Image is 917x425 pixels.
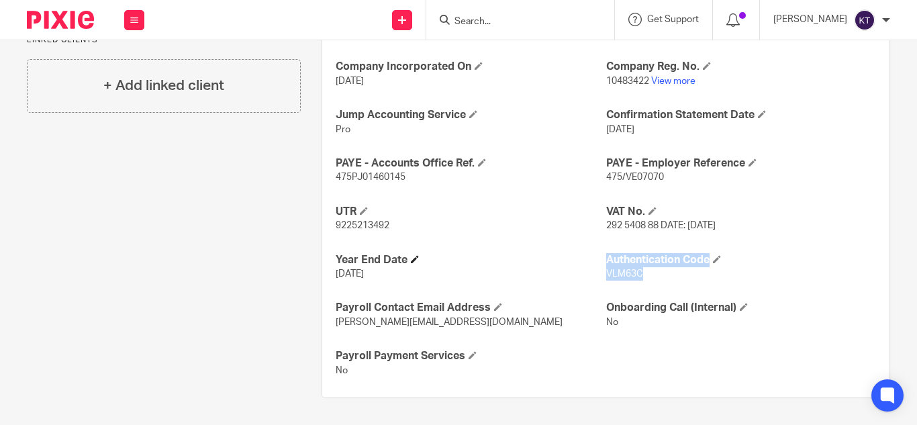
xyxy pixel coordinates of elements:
span: [PERSON_NAME][EMAIL_ADDRESS][DOMAIN_NAME] [336,318,563,327]
span: [DATE] [336,269,364,279]
h4: Jump Accounting Service [336,108,606,122]
h4: VAT No. [606,205,876,219]
h4: Confirmation Statement Date [606,108,876,122]
span: VLM63C [606,269,643,279]
span: 9225213492 [336,221,389,230]
span: [DATE] [336,77,364,86]
h4: UTR [336,205,606,219]
h4: Year End Date [336,253,606,267]
img: Pixie [27,11,94,29]
h4: PAYE - Employer Reference [606,156,876,171]
h4: + Add linked client [103,75,224,96]
h4: Payroll Payment Services [336,349,606,363]
span: Pro [336,125,350,134]
span: 475PJ01460145 [336,173,405,182]
h4: Onboarding Call (Internal) [606,301,876,315]
h4: Authentication Code [606,253,876,267]
h4: Company Reg. No. [606,60,876,74]
h4: PAYE - Accounts Office Ref. [336,156,606,171]
img: svg%3E [854,9,875,31]
input: Search [453,16,574,28]
span: Get Support [647,15,699,24]
span: No [606,318,618,327]
h4: Company Incorporated On [336,60,606,74]
h4: Payroll Contact Email Address [336,301,606,315]
span: No [336,366,348,375]
p: [PERSON_NAME] [773,13,847,26]
span: 475/VE07070 [606,173,664,182]
a: View more [651,77,695,86]
span: 10483422 [606,77,649,86]
span: [DATE] [606,125,634,134]
span: 292 5408 88 DATE: [DATE] [606,221,716,230]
